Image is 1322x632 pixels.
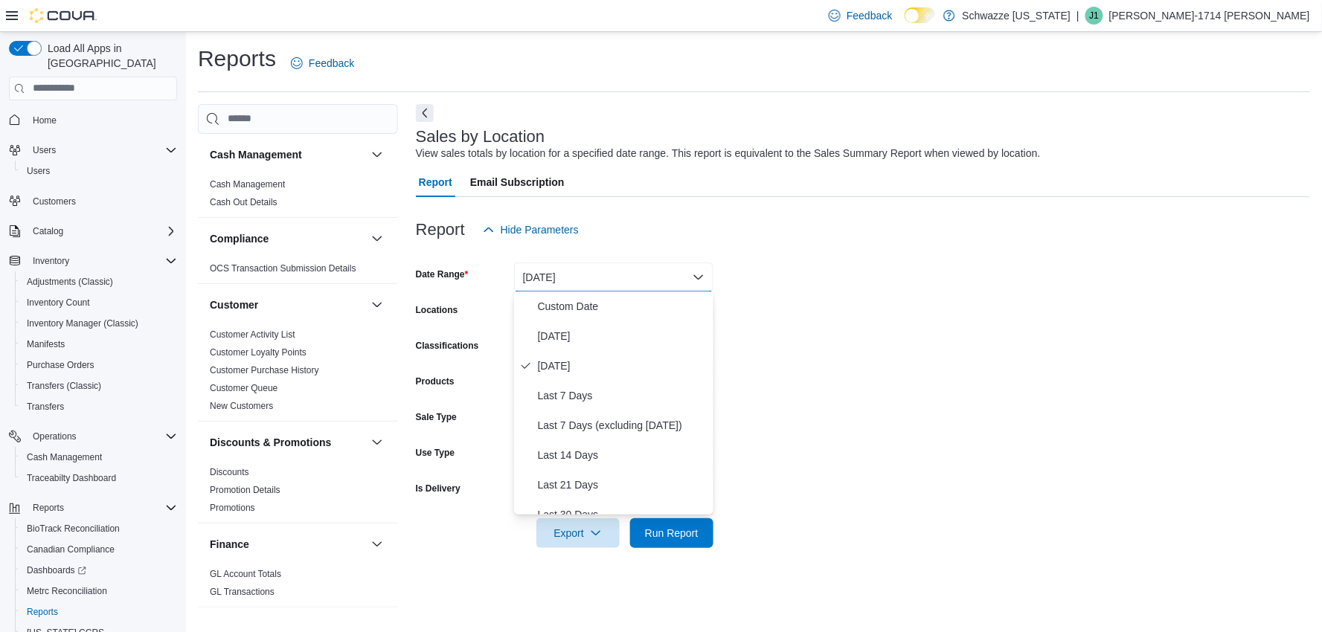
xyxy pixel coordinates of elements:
[538,357,707,375] span: [DATE]
[21,469,177,487] span: Traceabilty Dashboard
[416,146,1041,161] div: View sales totals by location for a specified date range. This report is equivalent to the Sales ...
[477,215,585,245] button: Hide Parameters
[210,382,277,394] span: Customer Queue
[21,315,177,332] span: Inventory Manager (Classic)
[15,468,183,488] button: Traceabilty Dashboard
[210,466,249,478] span: Discounts
[210,365,319,375] a: Customer Purchase History
[416,340,479,352] label: Classifications
[210,485,280,495] a: Promotion Details
[538,387,707,404] span: Last 7 Days
[21,335,177,353] span: Manifests
[21,294,96,312] a: Inventory Count
[21,315,144,332] a: Inventory Manager (Classic)
[27,401,64,413] span: Transfers
[3,426,183,447] button: Operations
[198,44,276,74] h1: Reports
[210,467,249,477] a: Discounts
[210,329,295,340] a: Customer Activity List
[3,221,183,242] button: Catalog
[21,398,177,416] span: Transfers
[15,355,183,375] button: Purchase Orders
[1090,7,1100,25] span: J1
[27,428,177,445] span: Operations
[21,582,113,600] a: Metrc Reconciliation
[21,603,64,621] a: Reports
[27,141,177,159] span: Users
[15,313,183,334] button: Inventory Manager (Classic)
[27,112,62,129] a: Home
[368,146,386,164] button: Cash Management
[27,111,177,129] span: Home
[42,41,177,71] span: Load All Apps in [GEOGRAPHIC_DATA]
[27,451,102,463] span: Cash Management
[21,162,56,180] a: Users
[285,48,360,78] a: Feedback
[33,196,76,207] span: Customers
[514,291,713,515] div: Select listbox
[501,222,579,237] span: Hide Parameters
[963,7,1071,25] p: Schwazze [US_STATE]
[905,23,905,24] span: Dark Mode
[210,263,356,274] a: OCS Transaction Submission Details
[21,469,122,487] a: Traceabilty Dashboard
[15,518,183,539] button: BioTrack Reconciliation
[33,255,69,267] span: Inventory
[416,447,455,459] label: Use Type
[27,317,138,329] span: Inventory Manager (Classic)
[15,271,183,292] button: Adjustments (Classic)
[21,356,100,374] a: Purchase Orders
[27,499,177,517] span: Reports
[21,603,177,621] span: Reports
[416,128,545,146] h3: Sales by Location
[27,499,70,517] button: Reports
[538,446,707,464] span: Last 14 Days
[210,586,275,598] span: GL Transactions
[15,396,183,417] button: Transfers
[21,448,177,466] span: Cash Management
[210,347,307,358] a: Customer Loyalty Points
[15,539,183,560] button: Canadian Compliance
[309,56,354,71] span: Feedback
[645,526,699,541] span: Run Report
[368,433,386,451] button: Discounts & Promotions
[198,259,398,283] div: Compliance
[545,518,611,548] span: Export
[27,252,75,270] button: Inventory
[33,115,57,126] span: Home
[27,165,50,177] span: Users
[198,326,398,421] div: Customer
[21,582,177,600] span: Metrc Reconciliation
[210,364,319,376] span: Customer Purchase History
[27,297,90,309] span: Inventory Count
[823,1,898,30] a: Feedback
[15,581,183,602] button: Metrc Reconciliation
[33,431,77,442] span: Operations
[538,476,707,494] span: Last 21 Days
[210,383,277,393] a: Customer Queue
[210,401,273,411] a: New Customers
[27,192,177,210] span: Customers
[3,190,183,212] button: Customers
[905,7,936,23] input: Dark Mode
[33,502,64,514] span: Reports
[416,483,461,494] label: Is Delivery
[27,141,62,159] button: Users
[368,535,386,553] button: Finance
[21,541,177,558] span: Canadian Compliance
[416,304,458,316] label: Locations
[21,448,108,466] a: Cash Management
[210,569,281,579] a: GL Account Totals
[27,564,86,576] span: Dashboards
[33,144,56,156] span: Users
[416,411,457,423] label: Sale Type
[538,506,707,523] span: Last 30 Days
[27,380,101,392] span: Transfers (Classic)
[210,537,365,552] button: Finance
[27,523,120,535] span: BioTrack Reconciliation
[21,294,177,312] span: Inventory Count
[1085,7,1103,25] div: Justin-1714 Sullivan
[27,428,83,445] button: Operations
